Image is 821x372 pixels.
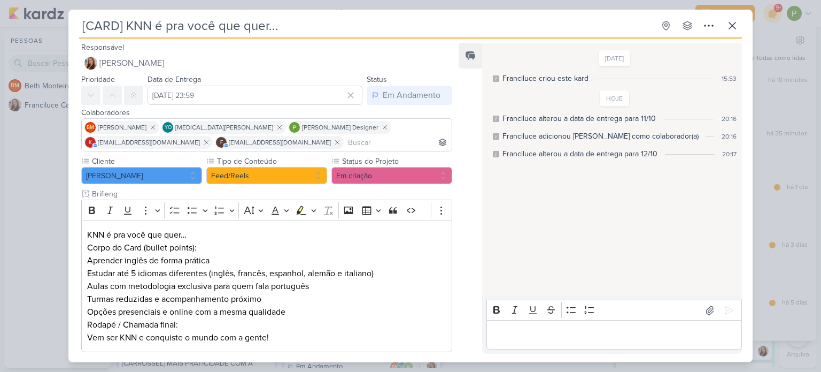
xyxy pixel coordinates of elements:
p: Vem ser KNN e conquiste o mundo com a gente! [87,331,446,344]
div: 20:17 [722,149,737,159]
div: financeiro.knnpinda@gmail.com [216,137,227,148]
label: Data de Entrega [148,75,201,84]
div: 20:16 [722,114,737,124]
button: Em Andamento [367,86,452,105]
span: [PERSON_NAME] Designer [302,123,378,132]
div: Este log é visível à todos no kard [493,75,499,82]
label: Status do Projeto [341,156,452,167]
p: Turmas reduzidas e acompanhamento próximo [87,293,446,306]
p: Estudar até 5 idiomas diferentes (inglês, francês, espanhol, alemão e italiano) [87,267,446,280]
label: Cliente [91,156,202,167]
button: Feed/Reels [206,167,327,184]
div: Franciluce criou este kard [502,73,588,84]
span: [PERSON_NAME] [99,57,164,70]
label: Tipo de Conteúdo [216,156,327,167]
label: Status [367,75,387,84]
div: 15:53 [722,74,737,83]
div: Editor toolbar [486,300,742,321]
p: BM [87,125,94,131]
input: Select a date [148,86,362,105]
div: Colaboradores [81,107,452,118]
button: [PERSON_NAME] [81,54,452,73]
input: Texto sem título [90,188,452,200]
div: Este log é visível à todos no kard [493,133,499,140]
p: Opções presenciais e online com a mesma qualidade [87,306,446,318]
label: Responsável [81,43,124,52]
label: Prioridade [81,75,115,84]
div: Franciluce adicionou Paloma Paixão como colaborador(a) [502,131,699,142]
div: Franciluce alterou a data de entrega para 12/10 [502,148,657,160]
div: Beth Monteiro [85,122,96,133]
div: 20:16 [722,132,737,141]
span: [EMAIL_ADDRESS][DOMAIN_NAME] [229,138,331,147]
div: Em Andamento [383,89,440,102]
input: Buscar [346,136,450,149]
div: Editor toolbar [81,200,452,221]
div: Editor editing area: main [486,320,742,350]
img: Franciluce Carvalho [84,57,97,70]
p: f [220,140,223,146]
span: [PERSON_NAME] [98,123,146,132]
div: Franciluce alterou a data de entrega para 11/10 [502,113,656,124]
p: k [89,140,92,146]
p: KNN é pra você que quer… [87,229,446,241]
div: Este log é visível à todos no kard [493,151,499,157]
div: knnpinda@gmail.com [85,137,96,148]
h3: Rodapé / Chamada final: [87,318,446,331]
button: Em criação [331,167,452,184]
span: [EMAIL_ADDRESS][DOMAIN_NAME] [98,138,200,147]
div: Editor editing area: main [81,221,452,353]
p: Aprender inglês de forma prática [87,254,446,267]
button: [PERSON_NAME] [81,167,202,184]
span: [MEDICAL_DATA][PERSON_NAME] [175,123,273,132]
img: Paloma Paixão Designer [289,122,300,133]
p: YO [165,125,172,131]
input: Kard Sem Título [79,16,654,35]
div: Yasmin Oliveira [162,122,173,133]
h3: Corpo do Card (bullet points): [87,241,446,254]
div: Este log é visível à todos no kard [493,116,499,122]
p: Aulas com metodologia exclusiva para quem fala português [87,280,446,293]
